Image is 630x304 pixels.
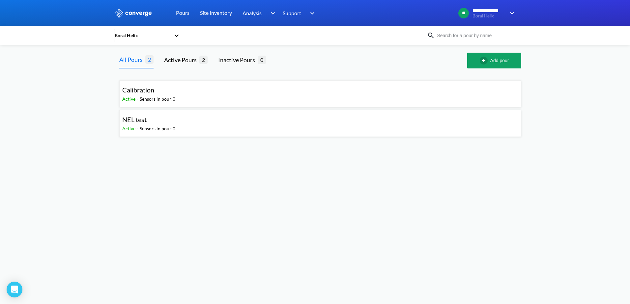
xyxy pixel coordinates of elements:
img: downArrow.svg [306,9,316,17]
a: NEL testActive-Sensors in pour:0 [119,117,521,123]
span: 2 [145,55,154,63]
span: Active [122,126,137,131]
div: Open Intercom Messenger [7,282,22,297]
span: Calibration [122,86,154,94]
span: 0 [258,56,266,64]
span: NEL test [122,115,147,123]
div: Sensors in pour: 0 [140,125,175,132]
span: Boral Helix [472,13,505,18]
img: downArrow.svg [505,9,516,17]
div: All Pours [119,55,145,64]
div: Active Pours [164,55,199,64]
span: Analysis [243,9,262,17]
img: icon-search.svg [427,32,435,39]
img: logo_ewhite.svg [114,9,152,17]
div: Boral Helix [114,32,171,39]
span: Support [283,9,301,17]
div: Inactive Pours [218,55,258,64]
span: Active [122,96,137,102]
input: Search for a pour by name [435,32,515,39]
img: add-circle-outline.svg [480,57,490,64]
span: - [137,126,140,131]
a: CalibrationActive-Sensors in pour:0 [119,88,521,93]
div: Sensors in pour: 0 [140,95,175,103]
span: 2 [199,56,208,64]
button: Add pour [467,53,521,68]
span: - [137,96,140,102]
img: downArrow.svg [266,9,277,17]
